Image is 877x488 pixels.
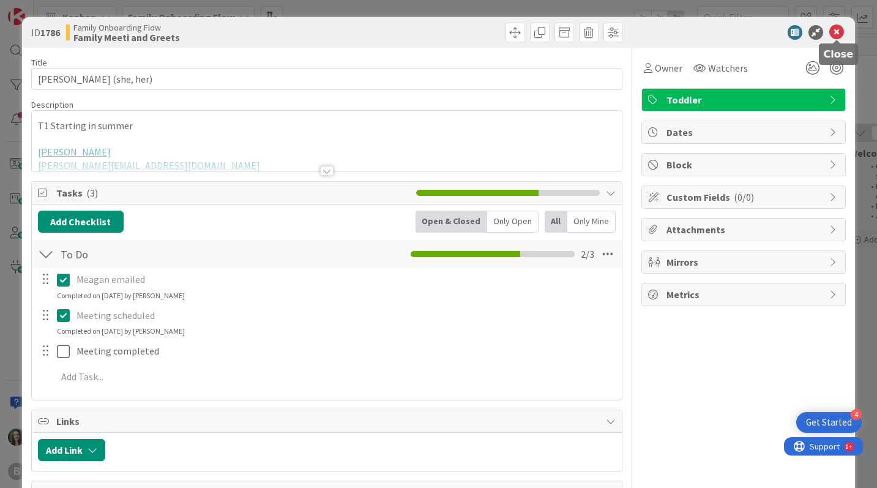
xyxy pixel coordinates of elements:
span: Dates [666,125,823,140]
span: Custom Fields [666,190,823,205]
input: Add Checklist... [56,243,305,265]
span: ( 0/0 ) [734,191,754,203]
div: 9+ [62,5,68,15]
span: Links [56,414,600,429]
span: Tasks [56,186,410,200]
span: ( 3 ) [86,187,98,199]
span: Owner [655,61,682,75]
span: ID [31,25,60,40]
div: Only Open [487,211,539,233]
span: Watchers [708,61,748,75]
div: Get Started [806,416,852,429]
div: Completed on [DATE] by [PERSON_NAME] [57,326,185,337]
span: Family Onboarding Flow [73,23,180,32]
p: Meagan emailed [77,272,613,287]
span: Attachments [666,222,823,237]
p: Meeting completed [77,344,613,358]
span: Mirrors [666,255,823,269]
button: Add Link [38,439,105,461]
div: Only Mine [567,211,616,233]
span: 2 / 3 [581,247,594,261]
b: 1786 [40,26,60,39]
button: Add Checklist [38,211,124,233]
b: Family Meeti and Greets [73,32,180,42]
h5: Close [824,48,854,60]
p: T1 Starting in summer [38,119,616,133]
span: Support [26,2,56,17]
div: Open & Closed [416,211,487,233]
p: Meeting scheduled [77,309,613,323]
label: Title [31,57,47,68]
span: Block [666,157,823,172]
div: All [545,211,567,233]
span: Metrics [666,287,823,302]
div: 4 [851,409,862,420]
span: Description [31,99,73,110]
input: type card name here... [31,68,622,90]
span: Toddler [666,92,823,107]
div: Open Get Started checklist, remaining modules: 4 [796,412,862,433]
div: Completed on [DATE] by [PERSON_NAME] [57,290,185,301]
